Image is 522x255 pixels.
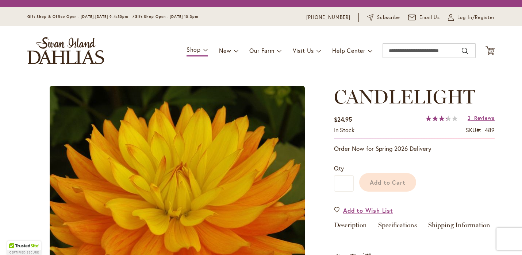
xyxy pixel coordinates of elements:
span: Add to Wish List [343,206,393,215]
strong: SKU [466,126,481,134]
div: 489 [485,126,495,134]
a: store logo [27,37,104,64]
a: Description [334,222,367,232]
span: Gift Shop Open - [DATE] 10-3pm [135,14,198,19]
span: Subscribe [377,14,400,21]
span: Help Center [332,47,365,54]
a: Specifications [378,222,417,232]
a: Add to Wish List [334,206,393,215]
span: Visit Us [293,47,314,54]
span: CANDLELIGHT [334,85,475,108]
a: 2 Reviews [468,114,495,121]
div: Availability [334,126,354,134]
a: [PHONE_NUMBER] [306,14,350,21]
span: Log In/Register [457,14,495,21]
span: Gift Shop & Office Open - [DATE]-[DATE] 9-4:30pm / [27,14,135,19]
span: Qty [334,164,344,172]
button: Search [462,45,468,57]
div: 67% [426,115,458,121]
a: Shipping Information [428,222,490,232]
span: Email Us [419,14,440,21]
span: Our Farm [249,47,274,54]
span: $24.95 [334,115,352,123]
a: Subscribe [367,14,400,21]
div: Detailed Product Info [334,222,495,232]
a: Email Us [408,14,440,21]
span: New [219,47,231,54]
span: 2 [468,114,471,121]
a: Log In/Register [448,14,495,21]
span: Reviews [474,114,495,121]
span: In stock [334,126,354,134]
p: Order Now for Spring 2026 Delivery [334,144,495,153]
div: TrustedSite Certified [7,241,41,255]
span: Shop [187,46,201,53]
